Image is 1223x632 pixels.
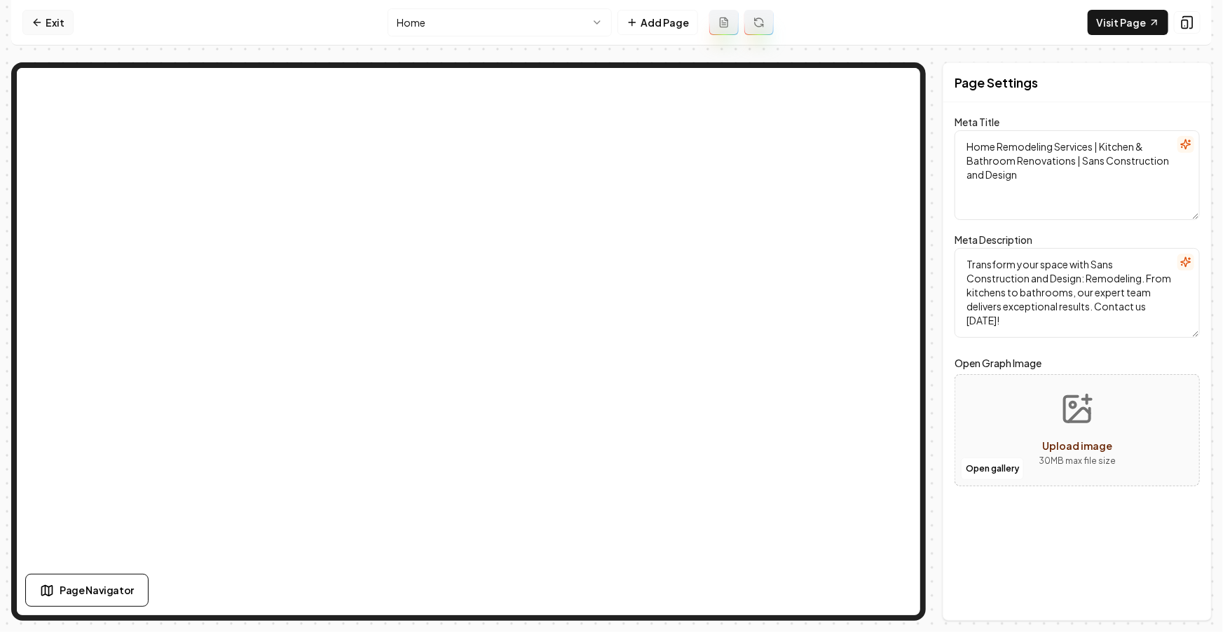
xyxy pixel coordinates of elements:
a: Exit [22,10,74,35]
a: Visit Page [1088,10,1168,35]
label: Meta Description [955,233,1032,246]
button: Add admin page prompt [709,10,739,35]
button: Add Page [617,10,698,35]
button: Page Navigator [25,574,149,607]
p: 30 MB max file size [1039,454,1116,468]
button: Open gallery [961,458,1024,480]
span: Page Navigator [60,583,134,598]
label: Meta Title [955,116,999,128]
label: Open Graph Image [955,355,1200,371]
button: Upload image [1027,381,1127,479]
span: Upload image [1042,439,1112,452]
h2: Page Settings [955,73,1038,92]
button: Regenerate page [744,10,774,35]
